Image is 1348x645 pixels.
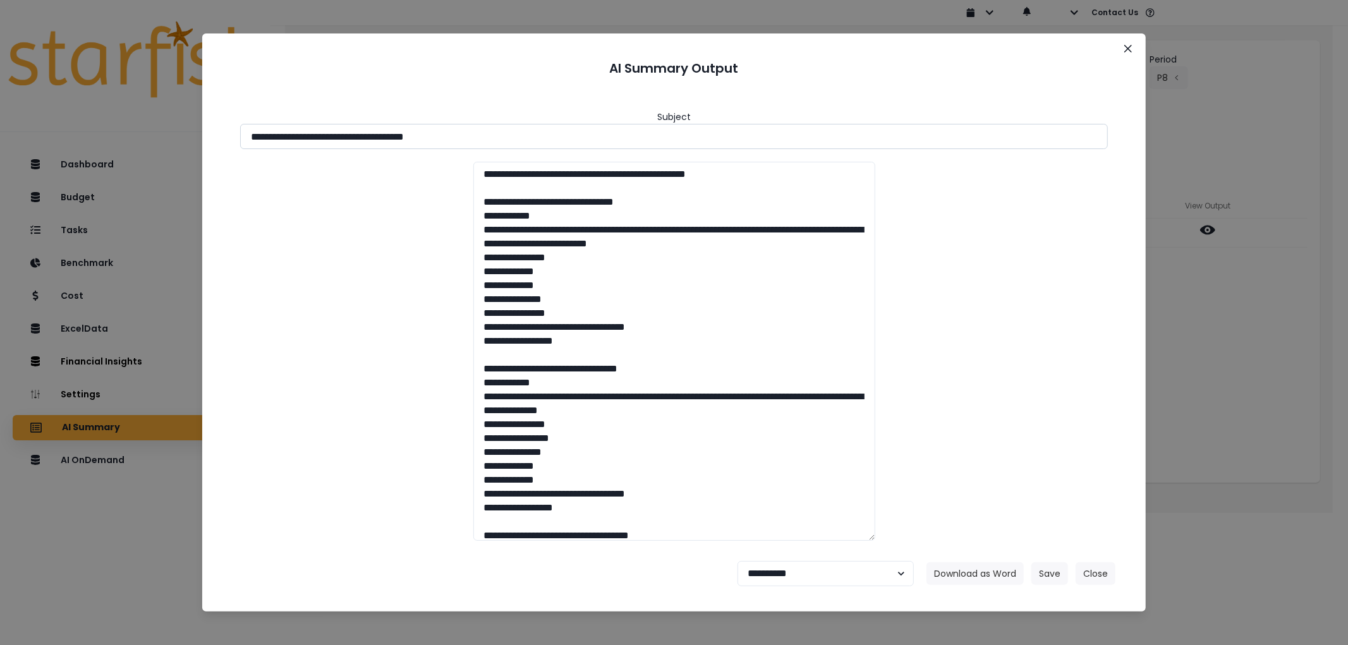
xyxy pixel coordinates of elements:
[1076,562,1115,585] button: Close
[657,111,691,124] header: Subject
[217,49,1131,88] header: AI Summary Output
[1031,562,1068,585] button: Save
[926,562,1024,585] button: Download as Word
[1118,39,1138,59] button: Close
